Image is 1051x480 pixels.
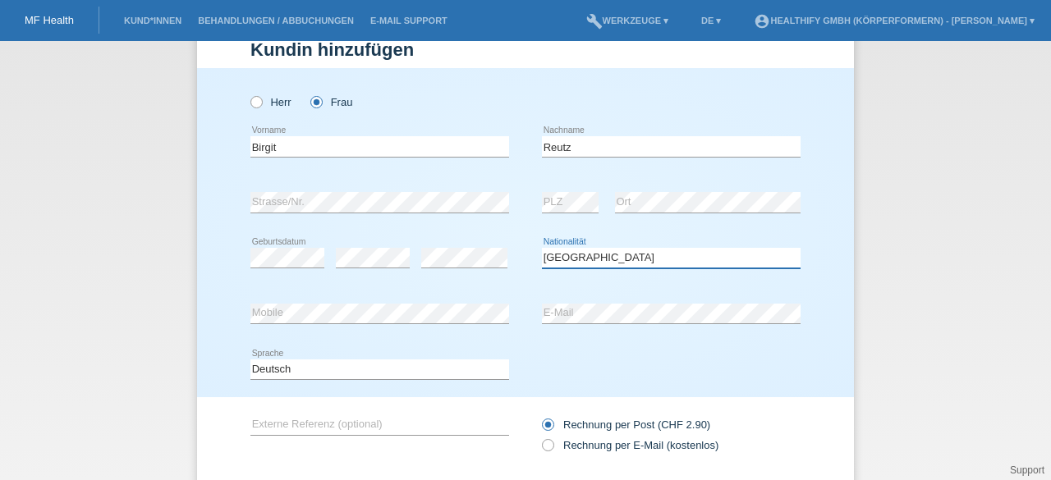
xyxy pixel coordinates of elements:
[116,16,190,25] a: Kund*innen
[250,96,291,108] label: Herr
[746,16,1043,25] a: account_circleHealthify GmbH (Körperformern) - [PERSON_NAME] ▾
[250,39,801,60] h1: Kundin hinzufügen
[310,96,321,107] input: Frau
[190,16,362,25] a: Behandlungen / Abbuchungen
[25,14,74,26] a: MF Health
[578,16,677,25] a: buildWerkzeuge ▾
[542,439,718,451] label: Rechnung per E-Mail (kostenlos)
[1010,464,1044,476] a: Support
[542,418,553,439] input: Rechnung per Post (CHF 2.90)
[250,96,261,107] input: Herr
[362,16,456,25] a: E-Mail Support
[693,16,729,25] a: DE ▾
[310,96,352,108] label: Frau
[542,418,710,431] label: Rechnung per Post (CHF 2.90)
[542,439,553,459] input: Rechnung per E-Mail (kostenlos)
[586,13,603,30] i: build
[754,13,770,30] i: account_circle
